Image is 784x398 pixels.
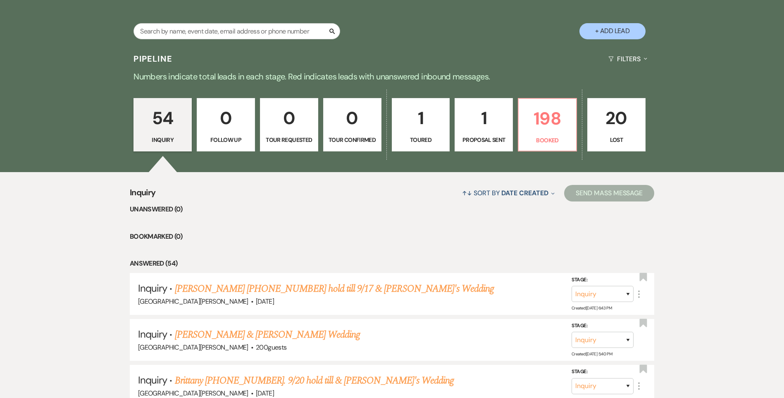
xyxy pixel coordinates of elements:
span: Created: [DATE] 6:43 PM [572,305,612,311]
a: [PERSON_NAME] [PHONE_NUMBER] hold till 9/17 & [PERSON_NAME]'s Wedding [175,281,494,296]
a: 0Tour Confirmed [323,98,381,152]
li: Answered (54) [130,258,654,269]
button: Send Mass Message [564,185,654,201]
span: [GEOGRAPHIC_DATA][PERSON_NAME] [138,343,248,352]
label: Stage: [572,367,634,376]
button: + Add Lead [579,23,646,39]
a: 198Booked [518,98,577,152]
input: Search by name, event date, email address or phone number [133,23,340,39]
span: [DATE] [256,389,274,398]
span: [GEOGRAPHIC_DATA][PERSON_NAME] [138,297,248,306]
span: Inquiry [138,328,167,340]
a: 54Inquiry [133,98,192,152]
p: 1 [397,104,445,132]
span: [GEOGRAPHIC_DATA][PERSON_NAME] [138,389,248,398]
button: Filters [605,48,650,70]
p: Follow Up [202,135,250,144]
a: 0Tour Requested [260,98,318,152]
a: Brittany [PHONE_NUMBER]. 9/20 hold till & [PERSON_NAME]'s Wedding [175,373,454,388]
p: 0 [265,104,313,132]
p: Toured [397,135,445,144]
p: Lost [593,135,640,144]
li: Unanswered (0) [130,204,654,215]
a: 0Follow Up [197,98,255,152]
p: Tour Requested [265,135,313,144]
a: 1Proposal Sent [455,98,513,152]
p: 0 [329,104,376,132]
p: Inquiry [139,135,186,144]
a: [PERSON_NAME] & [PERSON_NAME] Wedding [175,327,360,342]
a: 20Lost [587,98,646,152]
p: 198 [524,105,571,132]
p: 20 [593,104,640,132]
p: Numbers indicate total leads in each stage. Red indicates leads with unanswered inbound messages. [95,70,690,83]
span: Date Created [501,189,548,197]
span: 200 guests [256,343,286,352]
label: Stage: [572,276,634,285]
span: Created: [DATE] 5:40 PM [572,351,612,357]
span: [DATE] [256,297,274,306]
span: ↑↓ [462,189,472,197]
label: Stage: [572,321,634,331]
p: 54 [139,104,186,132]
span: Inquiry [138,282,167,295]
h3: Pipeline [133,53,172,65]
p: Booked [524,136,571,145]
li: Bookmarked (0) [130,231,654,242]
p: 1 [460,104,508,132]
span: Inquiry [138,374,167,386]
p: Tour Confirmed [329,135,376,144]
span: Inquiry [130,186,156,204]
p: Proposal Sent [460,135,508,144]
p: 0 [202,104,250,132]
button: Sort By Date Created [459,182,558,204]
a: 1Toured [392,98,450,152]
